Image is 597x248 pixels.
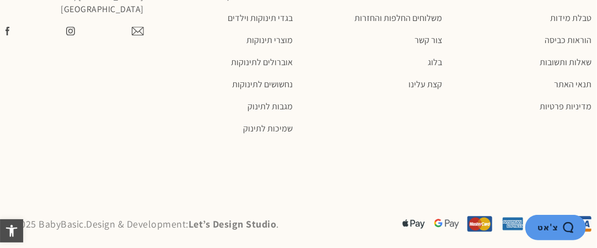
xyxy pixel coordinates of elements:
[454,215,586,242] iframe: פותח יישומון שאפשר לשוחח בו בצ'אט עם אחד הנציגים שלנו
[132,27,144,35] img: צרו קשר עם בייבי בייסיק במייל
[453,13,591,24] a: טבלת מידות
[189,218,277,230] a: Let’s Design Studio
[304,57,443,68] a: בלוג
[155,123,293,134] a: שמיכות לתינוק
[155,35,293,46] a: מוצרי תינוקות
[155,101,293,112] a: מגבות לתינוק
[453,79,591,90] a: תנאי האתר
[6,27,9,35] img: עשו לנו לייק בפייסבוק
[155,13,293,24] a: בגדי תינוקות וילדים
[6,217,293,231] p: © 2025 BabyBasic. Design & Development: .
[304,35,443,46] a: צור קשר
[66,27,75,35] img: צפו בעמוד שלנו באינסטגרם
[453,35,591,46] a: הוראות כביסה
[155,57,293,68] a: אוברולים לתינוקות
[304,79,443,90] a: קצת עלינו
[155,79,293,90] a: נחשושים לתינוקות
[453,101,591,112] a: מדיניות פרטיות
[453,57,591,68] a: שאלות ותשובות
[304,13,443,24] a: משלוחים החלפות והחזרות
